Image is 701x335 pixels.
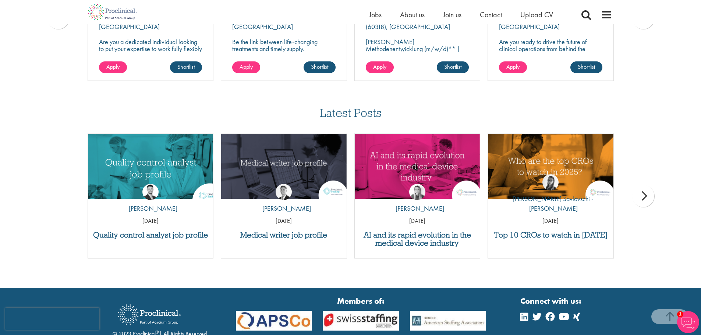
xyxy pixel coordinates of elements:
p: [DATE] [488,217,613,225]
img: Top 10 CROs 2025 | Proclinical [488,134,613,199]
p: Are you ready to drive the future of clinical operations from behind the scenes? Looking to be in... [499,38,602,73]
a: Theodora Savlovschi - Wicks [PERSON_NAME] Savlovschi - [PERSON_NAME] [488,174,613,217]
p: [PERSON_NAME] Savlovschi - [PERSON_NAME] [488,194,613,213]
span: Apply [373,63,386,71]
img: Hannah Burke [409,184,425,200]
span: 1 [677,311,683,317]
img: AI and Its Impact on the Medical Device Industry | Proclinical [355,134,480,199]
img: Theodora Savlovschi - Wicks [542,174,559,190]
a: Joshua Godden [PERSON_NAME] [123,184,177,217]
a: Medical writer job profile [225,231,343,239]
p: [PERSON_NAME] [123,204,177,213]
img: quality control analyst job profile [75,128,226,206]
img: Medical writer job profile [221,134,347,199]
a: Top 10 CROs to watch in [DATE] [492,231,610,239]
img: Proclinical Recruitment [113,299,186,330]
img: APSCo [317,311,404,331]
img: Chatbot [677,311,699,333]
a: Link to a post [488,134,613,199]
h3: Latest Posts [320,107,382,124]
sup: ® [156,329,159,335]
p: [DATE] [88,217,213,225]
p: [PERSON_NAME] [390,204,444,213]
a: Shortlist [170,61,202,73]
strong: Connect with us: [520,295,583,307]
a: Shortlist [570,61,602,73]
a: Link to a post [88,134,213,199]
a: George Watson [PERSON_NAME] [257,184,311,217]
a: Apply [366,61,394,73]
a: Apply [99,61,127,73]
a: AI and its rapid evolution in the medical device industry [358,231,477,247]
iframe: reCAPTCHA [5,308,99,330]
img: Joshua Godden [142,184,159,200]
strong: Members of: [236,295,486,307]
a: Join us [443,10,461,19]
img: APSCo [230,311,318,331]
a: Shortlist [437,61,469,73]
span: Apply [106,63,120,71]
a: Contact [480,10,502,19]
a: Hannah Burke [PERSON_NAME] [390,184,444,217]
div: next [632,185,654,207]
p: [PERSON_NAME] [257,204,311,213]
p: [DATE] [355,217,480,225]
a: Quality control analyst job profile [92,231,210,239]
span: Apply [506,63,520,71]
a: Upload CV [520,10,553,19]
img: APSCo [404,311,492,331]
p: [DATE] [221,217,347,225]
a: Jobs [369,10,382,19]
a: Apply [499,61,527,73]
a: About us [400,10,425,19]
p: Be the link between life-changing treatments and timely supply. [232,38,336,52]
a: Apply [232,61,260,73]
a: Link to a post [221,134,347,199]
p: [PERSON_NAME] Methodenentwicklung (m/w/d)** | Dauerhaft | Biowissenschaften | [GEOGRAPHIC_DATA] (... [366,38,469,73]
a: Shortlist [304,61,336,73]
span: Apply [240,63,253,71]
p: Are you a dedicated individual looking to put your expertise to work fully flexibly in a remote p... [99,38,202,59]
a: Link to a post [355,134,480,199]
img: George Watson [276,184,292,200]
